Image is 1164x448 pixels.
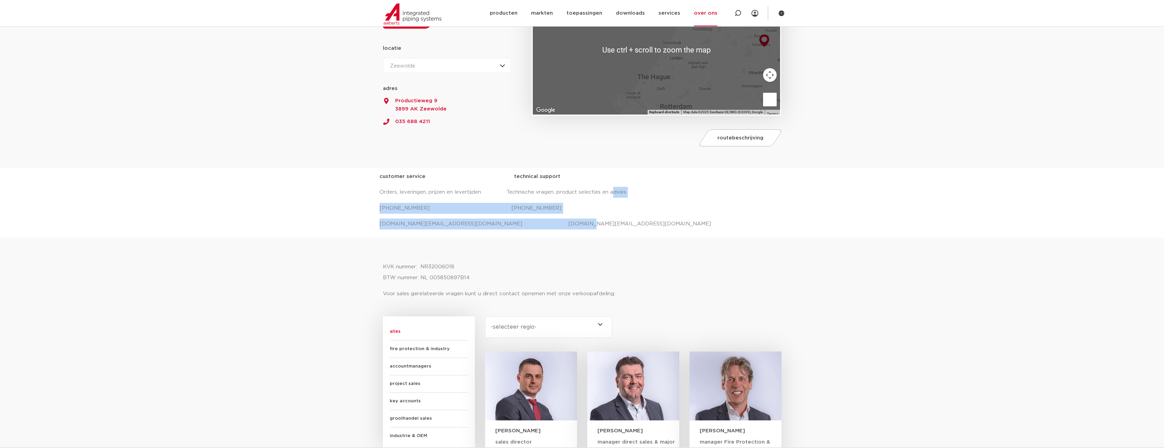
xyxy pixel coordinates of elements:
span: groothandel sales [390,410,468,428]
strong: adres [383,80,512,97]
span: Productieweg 9 [383,97,512,105]
span: project sales [390,375,468,393]
span: accountmanagers [390,358,468,375]
h3: [PERSON_NAME] [597,427,679,434]
p: Voor sales gerelateerde vragen kunt u direct contact opnemen met onze verkoopafdeling: [383,288,781,299]
span: Zeewolde [390,63,415,69]
span: routebeschrijving [717,135,763,140]
a: Open this area in Google Maps (opens a new window) [534,106,557,115]
p: KVK nummer: NR32006018 BTW nummer: NL 005850897B14 [383,262,781,283]
a: 035 688 4211 [383,113,512,126]
a: routebeschrijving [698,129,783,147]
span: key accounts [390,393,468,410]
span: alles [390,323,468,341]
p: [DOMAIN_NAME][EMAIL_ADDRESS][DOMAIN_NAME] [DOMAIN_NAME][EMAIL_ADDRESS][DOMAIN_NAME] [379,219,785,229]
span: Map data ©2025 GeoBasis-DE/BKG (©2009), Google [683,110,763,114]
button: Map camera controls [763,68,777,82]
p: Orders, leveringen, prijzen en levertijden Technische vragen, product selecties en advies [379,187,785,198]
a: contact [381,13,439,29]
span: fire protection & industry [390,341,468,358]
strong: customer service technical support [379,174,560,179]
a: Productieweg 93899 AK Zeewolde [383,97,512,113]
button: Drag Pegman onto the map to open Street View [763,93,777,106]
h3: [PERSON_NAME] [495,427,577,434]
span: 3899 AK Zeewolde [383,105,512,113]
p: [PHONE_NUMBER] [PHONE_NUMBER] [379,203,785,214]
a: Terms (opens in new tab) [767,112,778,116]
button: Keyboard shortcuts [649,110,679,115]
h3: [PERSON_NAME] [700,427,781,434]
span: industrie & OEM [390,428,468,445]
strong: locatie [383,46,401,51]
img: Google [534,106,557,115]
